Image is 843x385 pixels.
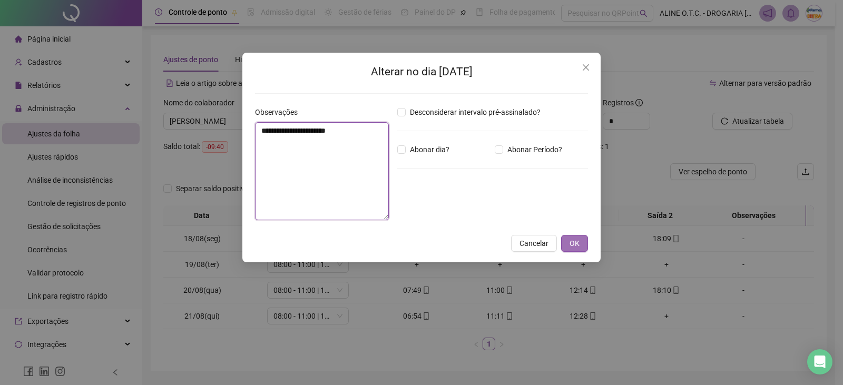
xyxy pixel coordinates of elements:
span: Cancelar [519,238,548,249]
span: Desconsiderar intervalo pré-assinalado? [406,106,545,118]
span: close [582,63,590,72]
span: Abonar dia? [406,144,454,155]
button: Close [577,59,594,76]
button: OK [561,235,588,252]
h2: Alterar no dia [DATE] [255,63,588,81]
span: OK [570,238,580,249]
label: Observações [255,106,305,118]
div: Open Intercom Messenger [807,349,832,374]
span: Abonar Período? [503,144,566,155]
button: Cancelar [511,235,557,252]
